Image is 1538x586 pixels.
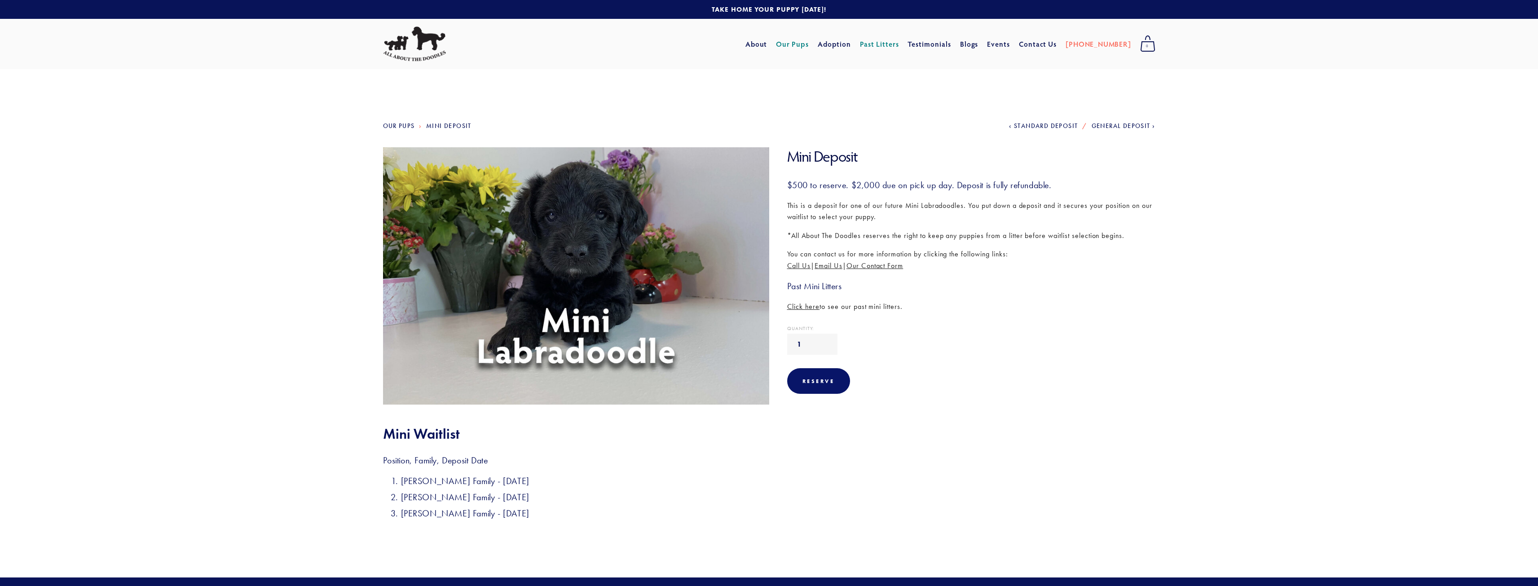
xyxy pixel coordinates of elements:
[987,36,1010,52] a: Events
[1014,122,1078,130] span: Standard Deposit
[787,280,1155,292] h3: Past Mini Litters
[787,230,1155,242] p: *All About The Doodles reserves the right to keep any puppies from a litter before waitlist selec...
[1136,33,1160,55] a: 0 items in cart
[1092,122,1150,130] span: General Deposit
[787,248,1155,271] p: You can contact us for more information by clicking the following links: | |
[860,39,899,48] a: Past Litters
[1066,36,1131,52] a: [PHONE_NUMBER]
[818,36,851,52] a: Adoption
[383,454,1155,466] h3: Position, Family, Deposit Date
[1019,36,1057,52] a: Contact Us
[787,368,850,394] div: Reserve
[401,475,1155,487] h3: [PERSON_NAME] Family - [DATE]
[1092,122,1155,130] a: General Deposit
[1009,122,1078,130] a: Standard Deposit
[787,261,811,270] a: Call Us
[787,179,1155,191] h3: $500 to reserve. $2,000 due on pick up day. Deposit is fully refundable.
[745,36,767,52] a: About
[383,425,1155,442] h2: Mini Waitlist
[846,261,903,270] a: Our Contact Form
[815,261,842,270] a: Email Us
[787,200,1155,223] p: This is a deposit for one of our future Mini Labradoodles. You put down a deposit and it secures ...
[401,507,1155,519] h3: [PERSON_NAME] Family - [DATE]
[787,301,1155,313] p: to see our past mini litters.
[776,36,809,52] a: Our Pups
[787,302,820,311] a: Click here
[960,36,978,52] a: Blogs
[383,122,415,130] a: Our Pups
[802,378,835,384] div: Reserve
[787,326,1155,331] div: Quantity:
[377,147,775,405] img: Mini_Deposit.jpg
[787,334,837,355] input: Quantity
[426,122,472,130] a: Mini Deposit
[1140,40,1155,52] span: 0
[787,147,1155,166] h1: Mini Deposit
[908,36,951,52] a: Testimonials
[401,491,1155,503] h3: [PERSON_NAME] Family - [DATE]
[383,26,446,62] img: All About The Doodles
